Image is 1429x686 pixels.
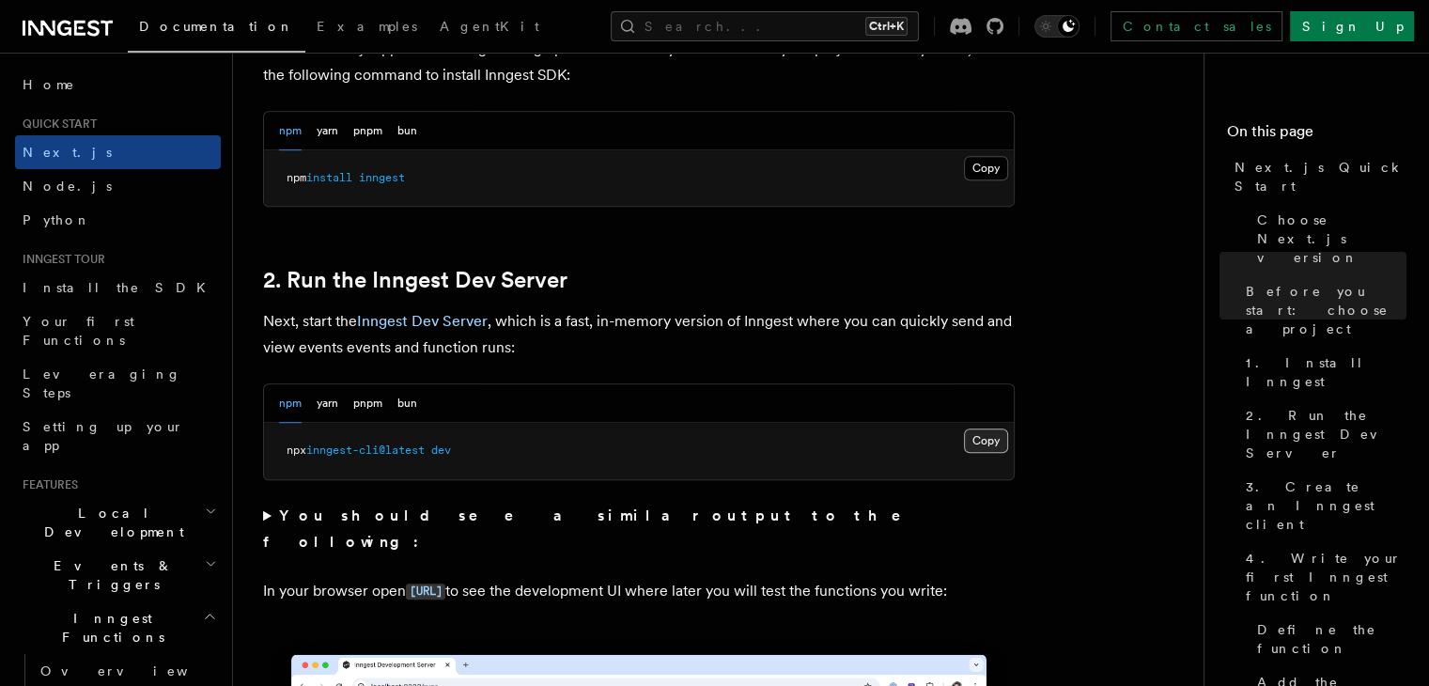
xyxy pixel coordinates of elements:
[1257,620,1406,658] span: Define the function
[357,312,488,330] a: Inngest Dev Server
[263,36,1015,88] p: With the Next.js app now running running open a new tab in your terminal. In your project directo...
[1235,158,1406,195] span: Next.js Quick Start
[1034,15,1080,38] button: Toggle dark mode
[15,549,221,601] button: Events & Triggers
[1246,477,1406,534] span: 3. Create an Inngest client
[23,366,181,400] span: Leveraging Steps
[128,6,305,53] a: Documentation
[263,578,1015,605] p: In your browser open to see the development UI where later you will test the functions you write:
[1250,203,1406,274] a: Choose Next.js version
[1246,406,1406,462] span: 2. Run the Inngest Dev Server
[15,135,221,169] a: Next.js
[23,75,75,94] span: Home
[1111,11,1282,41] a: Contact sales
[15,271,221,304] a: Install the SDK
[23,314,134,348] span: Your first Functions
[15,252,105,267] span: Inngest tour
[15,496,221,549] button: Local Development
[263,308,1015,361] p: Next, start the , which is a fast, in-memory version of Inngest where you can quickly send and vi...
[611,11,919,41] button: Search...Ctrl+K
[865,17,908,36] kbd: Ctrl+K
[279,384,302,423] button: npm
[305,6,428,51] a: Examples
[15,117,97,132] span: Quick start
[263,507,927,551] strong: You should see a similar output to the following:
[23,280,217,295] span: Install the SDK
[1227,150,1406,203] a: Next.js Quick Start
[317,19,417,34] span: Examples
[1238,541,1406,613] a: 4. Write your first Inngest function
[1227,120,1406,150] h4: On this page
[440,19,539,34] span: AgentKit
[353,384,382,423] button: pnpm
[317,112,338,150] button: yarn
[15,357,221,410] a: Leveraging Steps
[23,179,112,194] span: Node.js
[15,609,203,647] span: Inngest Functions
[15,304,221,357] a: Your first Functions
[1246,282,1406,338] span: Before you start: choose a project
[406,582,445,600] a: [URL]
[431,444,451,457] span: dev
[15,556,205,594] span: Events & Triggers
[1290,11,1414,41] a: Sign Up
[1238,398,1406,470] a: 2. Run the Inngest Dev Server
[1246,353,1406,391] span: 1. Install Inngest
[15,477,78,492] span: Features
[1250,613,1406,665] a: Define the function
[23,419,184,453] span: Setting up your app
[428,6,551,51] a: AgentKit
[287,444,306,457] span: npx
[23,212,91,227] span: Python
[263,267,567,293] a: 2. Run the Inngest Dev Server
[15,601,221,654] button: Inngest Functions
[40,663,234,678] span: Overview
[15,504,205,541] span: Local Development
[306,171,352,184] span: install
[1257,210,1406,267] span: Choose Next.js version
[23,145,112,160] span: Next.js
[306,444,425,457] span: inngest-cli@latest
[359,171,405,184] span: inngest
[1238,346,1406,398] a: 1. Install Inngest
[15,410,221,462] a: Setting up your app
[964,156,1008,180] button: Copy
[15,68,221,101] a: Home
[263,503,1015,555] summary: You should see a similar output to the following:
[406,584,445,600] code: [URL]
[1238,274,1406,346] a: Before you start: choose a project
[397,384,417,423] button: bun
[1246,549,1406,605] span: 4. Write your first Inngest function
[287,171,306,184] span: npm
[15,203,221,237] a: Python
[397,112,417,150] button: bun
[279,112,302,150] button: npm
[139,19,294,34] span: Documentation
[964,429,1008,453] button: Copy
[15,169,221,203] a: Node.js
[317,384,338,423] button: yarn
[353,112,382,150] button: pnpm
[1238,470,1406,541] a: 3. Create an Inngest client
